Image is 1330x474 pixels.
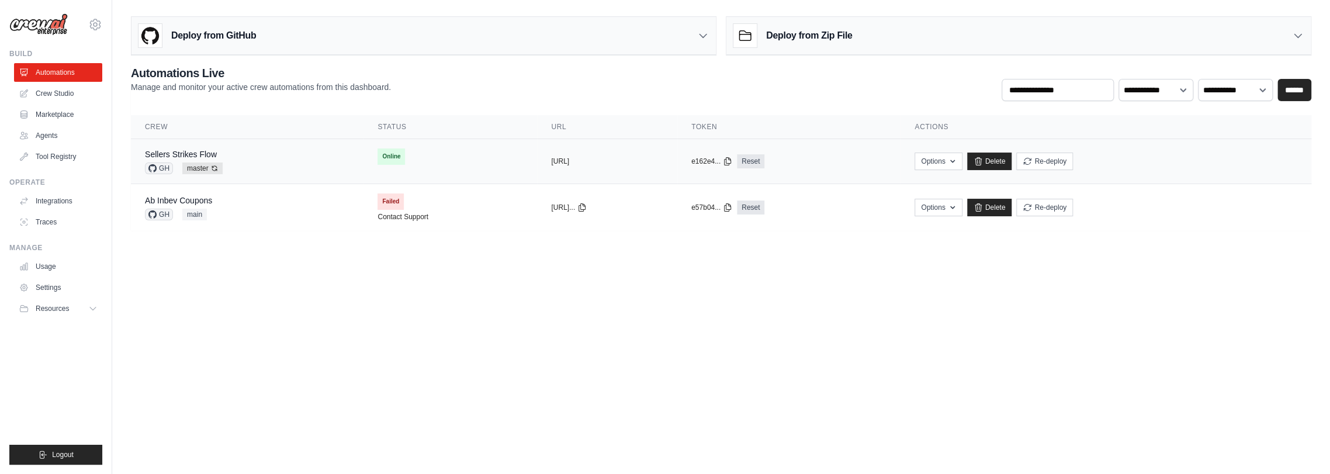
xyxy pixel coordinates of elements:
span: Failed [377,193,404,210]
img: Logo [9,13,68,36]
span: Online [377,148,405,165]
a: Reset [737,200,764,214]
button: Logout [9,445,102,465]
a: Tool Registry [14,147,102,166]
a: Delete [967,153,1012,170]
div: Operate [9,178,102,187]
th: Crew [131,115,363,139]
a: Contact Support [377,212,428,222]
a: Delete [967,199,1012,216]
a: Agents [14,126,102,145]
th: URL [537,115,677,139]
a: Settings [14,278,102,297]
h2: Automations Live [131,65,391,81]
span: Logout [52,450,74,459]
a: Ab Inbev Coupons [145,196,212,205]
a: Sellers Strikes Flow [145,150,217,159]
div: Build [9,49,102,58]
span: main [182,209,207,220]
p: Manage and monitor your active crew automations from this dashboard. [131,81,391,93]
div: Widget de chat [1272,418,1330,474]
h3: Deploy from Zip File [766,29,852,43]
a: Usage [14,257,102,276]
button: e57b04... [691,203,732,212]
span: GH [145,209,173,220]
th: Status [363,115,537,139]
span: GH [145,162,173,174]
button: Options [915,199,962,216]
button: e162e4... [691,157,732,166]
a: Reset [737,154,764,168]
img: GitHub Logo [138,24,162,47]
button: Re-deploy [1016,153,1073,170]
button: Options [915,153,962,170]
iframe: Chat Widget [1272,418,1330,474]
span: Resources [36,304,69,313]
a: Marketplace [14,105,102,124]
div: Manage [9,243,102,252]
button: Re-deploy [1016,199,1073,216]
button: Resources [14,299,102,318]
a: Integrations [14,192,102,210]
span: master [182,162,223,174]
h3: Deploy from GitHub [171,29,256,43]
th: Actions [900,115,1311,139]
a: Automations [14,63,102,82]
a: Traces [14,213,102,231]
a: Crew Studio [14,84,102,103]
th: Token [677,115,900,139]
